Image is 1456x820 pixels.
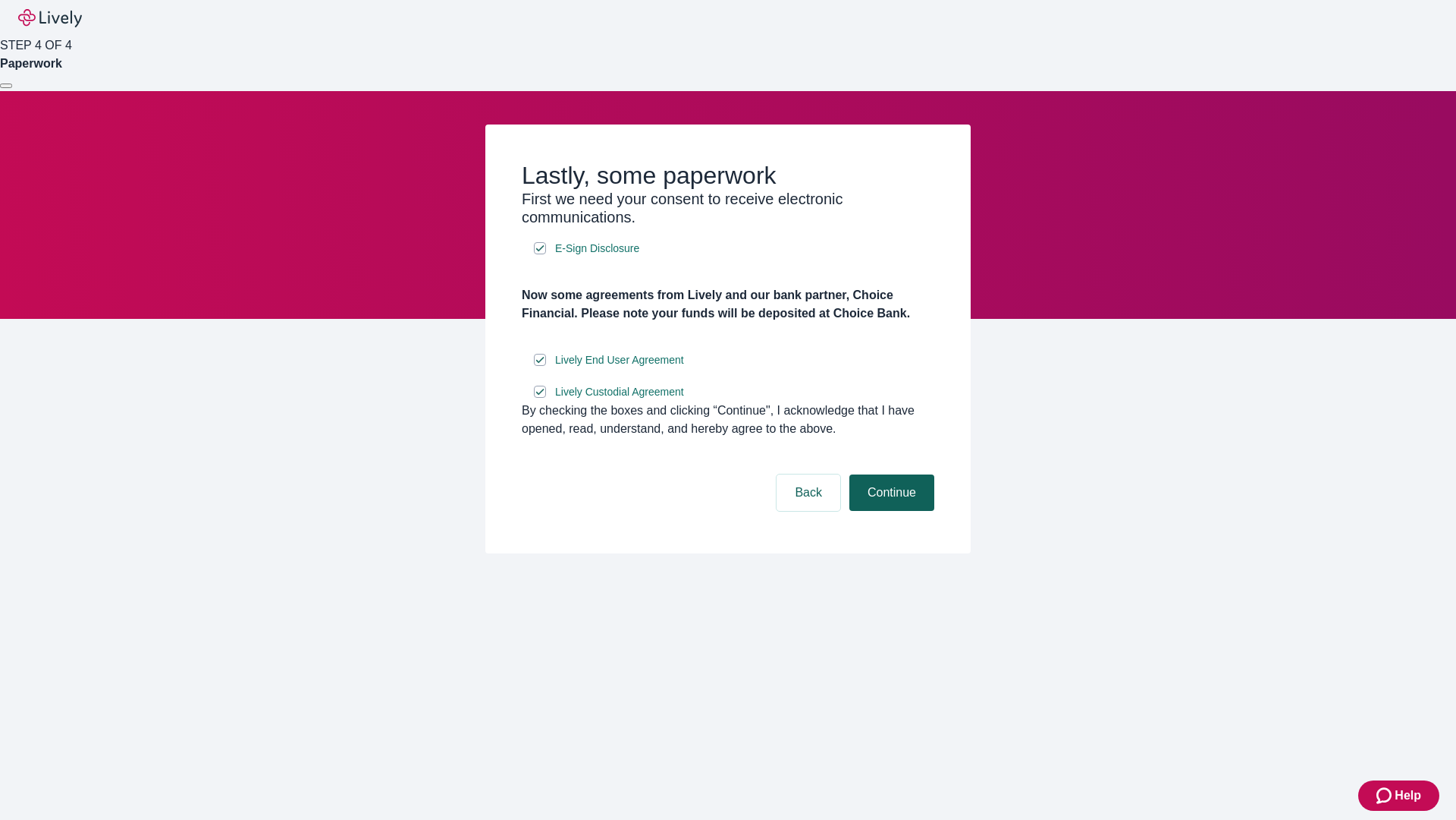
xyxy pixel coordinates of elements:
h4: Now some agreements from Lively and our bank partner, Choice Financial. Please note your funds wi... [522,286,934,323]
a: e-sign disclosure document [552,239,642,258]
svg: Zendesk support icon [1376,787,1395,805]
button: Back [777,475,840,511]
span: Help [1395,787,1421,805]
span: Lively Custodial Agreement [555,384,684,400]
button: Zendesk support iconHelp [1358,781,1439,811]
h2: Lastly, some paperwork [522,161,934,190]
span: Lively End User Agreement [555,352,684,368]
span: E-Sign Disclosure [555,241,639,257]
button: Continue [849,475,934,511]
a: e-sign disclosure document [552,351,687,370]
h3: First we need your consent to receive electronic communications. [522,190,934,226]
div: By checking the boxes and clicking “Continue", I acknowledge that I have opened, read, understand... [522,402,934,438]
img: Lively [18,9,82,27]
a: e-sign disclosure document [552,383,687,402]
